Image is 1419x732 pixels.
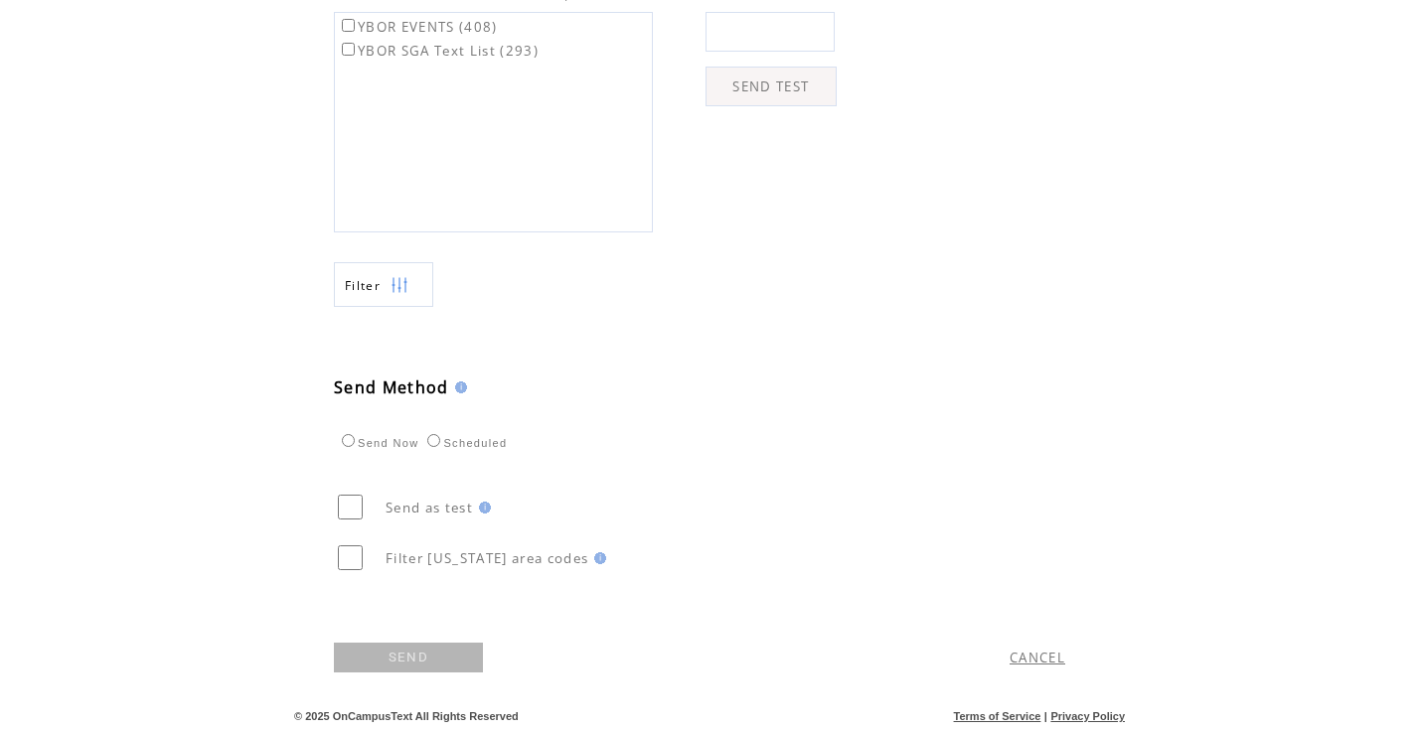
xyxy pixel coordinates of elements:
[338,42,539,60] label: YBOR SGA Text List (293)
[334,643,483,672] a: SEND
[1044,710,1047,722] span: |
[337,437,418,449] label: Send Now
[449,381,467,393] img: help.gif
[473,502,491,513] img: help.gif
[294,710,519,722] span: © 2025 OnCampusText All Rights Reserved
[422,437,507,449] label: Scheduled
[386,549,588,567] span: Filter [US_STATE] area codes
[334,376,449,398] span: Send Method
[342,434,355,447] input: Send Now
[1050,710,1125,722] a: Privacy Policy
[706,67,837,106] a: SEND TEST
[391,263,408,308] img: filters.png
[345,277,381,294] span: Show filters
[342,43,355,56] input: YBOR SGA Text List (293)
[342,19,355,32] input: YBOR EVENTS (408)
[954,710,1041,722] a: Terms of Service
[386,499,473,516] span: Send as test
[588,552,606,564] img: help.gif
[1010,649,1065,666] a: CANCEL
[338,18,498,36] label: YBOR EVENTS (408)
[334,262,433,307] a: Filter
[427,434,440,447] input: Scheduled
